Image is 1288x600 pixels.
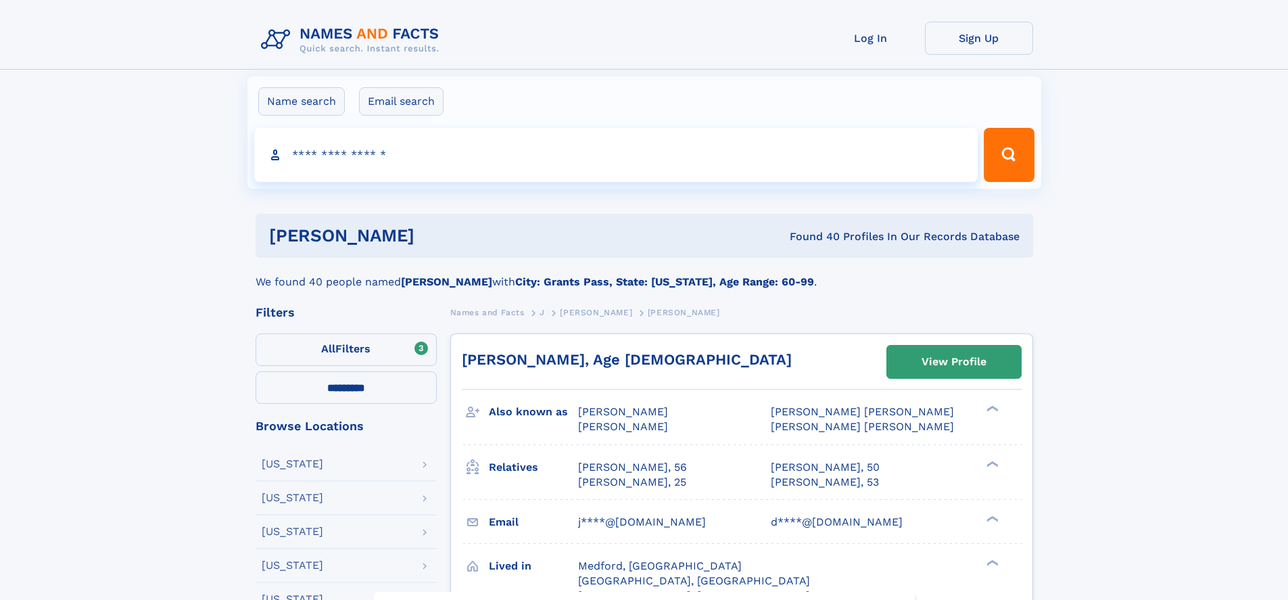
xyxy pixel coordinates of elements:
[983,459,999,468] div: ❯
[256,22,450,58] img: Logo Names and Facts
[262,526,323,537] div: [US_STATE]
[983,558,999,567] div: ❯
[983,405,999,413] div: ❯
[560,308,632,317] span: [PERSON_NAME]
[602,229,1020,244] div: Found 40 Profiles In Our Records Database
[262,492,323,503] div: [US_STATE]
[817,22,925,55] a: Log In
[258,87,345,116] label: Name search
[489,511,578,534] h3: Email
[462,351,792,368] a: [PERSON_NAME], Age [DEMOGRAPHIC_DATA]
[771,405,954,418] span: [PERSON_NAME] [PERSON_NAME]
[540,308,545,317] span: J
[450,304,525,321] a: Names and Facts
[578,460,687,475] a: [PERSON_NAME], 56
[560,304,632,321] a: [PERSON_NAME]
[401,275,492,288] b: [PERSON_NAME]
[648,308,720,317] span: [PERSON_NAME]
[269,227,602,244] h1: [PERSON_NAME]
[321,342,335,355] span: All
[578,574,810,587] span: [GEOGRAPHIC_DATA], [GEOGRAPHIC_DATA]
[887,346,1021,378] a: View Profile
[771,460,880,475] a: [PERSON_NAME], 50
[578,405,668,418] span: [PERSON_NAME]
[578,420,668,433] span: [PERSON_NAME]
[489,400,578,423] h3: Also known as
[578,559,742,572] span: Medford, [GEOGRAPHIC_DATA]
[771,475,879,490] a: [PERSON_NAME], 53
[984,128,1034,182] button: Search Button
[256,306,437,319] div: Filters
[359,87,444,116] label: Email search
[578,475,686,490] a: [PERSON_NAME], 25
[489,456,578,479] h3: Relatives
[515,275,814,288] b: City: Grants Pass, State: [US_STATE], Age Range: 60-99
[771,420,954,433] span: [PERSON_NAME] [PERSON_NAME]
[925,22,1033,55] a: Sign Up
[922,346,986,377] div: View Profile
[983,514,999,523] div: ❯
[489,555,578,578] h3: Lived in
[262,459,323,469] div: [US_STATE]
[256,420,437,432] div: Browse Locations
[256,258,1033,290] div: We found 40 people named with .
[254,128,978,182] input: search input
[262,560,323,571] div: [US_STATE]
[256,333,437,366] label: Filters
[540,304,545,321] a: J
